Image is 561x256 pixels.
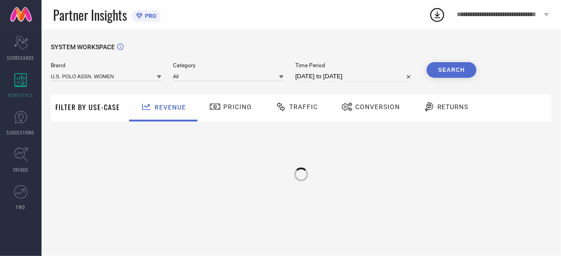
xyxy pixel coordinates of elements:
span: Conversion [355,103,400,111]
span: SYSTEM WORKSPACE [51,43,115,51]
span: Brand [51,62,161,69]
input: Select time period [295,71,415,82]
span: Returns [437,103,469,111]
span: Revenue [155,104,186,111]
span: FWD [17,204,25,210]
span: Category [173,62,284,69]
div: Open download list [429,6,446,23]
span: Traffic [289,103,318,111]
span: WORKSPACE [8,92,34,99]
span: Filter By Use-Case [55,101,120,112]
span: SCORECARDS [7,54,35,61]
span: TRENDS [13,166,29,173]
span: Pricing [223,103,252,111]
button: Search [427,62,477,78]
span: Partner Insights [53,6,127,24]
span: Time Period [295,62,415,69]
span: SUGGESTIONS [7,129,35,136]
span: PRO [143,12,156,19]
